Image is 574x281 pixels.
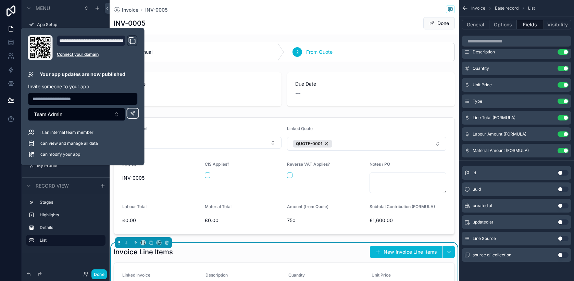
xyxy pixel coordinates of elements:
p: Your app updates are now published [40,71,125,78]
button: New Invoice Line Items [370,246,442,258]
a: Invoice [114,7,138,13]
span: Menu [36,5,50,12]
label: App Setup [37,22,104,27]
span: Record view [36,182,69,189]
span: Material Amount (FORMULA) [473,148,529,153]
button: Done [91,269,107,279]
h1: Invoice Line Items [114,247,173,257]
label: Highlights [40,212,103,218]
a: Connect your domain [57,52,138,57]
span: Labour Amount (FORMULA) [473,131,526,137]
span: Quantity [288,272,363,278]
label: Stages [40,200,103,205]
span: Line Total (FORMULA) [473,115,515,120]
button: Visibility [544,20,571,29]
span: Invoice [122,7,138,13]
button: Done [423,17,455,29]
button: Fields [517,20,544,29]
span: uuid [473,187,481,192]
div: Domain and Custom Link [57,35,138,60]
span: is an internal team member [40,130,93,135]
span: Type [473,99,482,104]
span: List [528,5,535,11]
span: Linked Invoice [122,272,197,278]
button: General [462,20,489,29]
span: can view and manage all data [40,141,98,146]
span: source qli collection [473,252,511,258]
span: Unit Price [473,82,492,88]
span: Description [205,272,280,278]
span: Invoice [471,5,485,11]
span: can modify your app [40,152,80,157]
span: Description [473,49,495,55]
button: Options [489,20,517,29]
a: INV-0005 [145,7,167,13]
span: updated at [473,219,493,225]
span: Unit Price [372,272,447,278]
span: id [473,170,476,176]
span: Team Admin [34,111,62,118]
span: created at [473,203,492,208]
div: scrollable content [22,194,110,253]
label: My Profile [37,163,104,168]
h1: INV-0005 [114,18,146,28]
span: Line Source [473,236,496,241]
span: Base record [495,5,519,11]
button: Select Button [28,108,125,121]
label: Details [40,225,103,230]
p: Invite someone to your app [28,83,138,90]
span: Quantity [473,66,489,71]
label: List [40,238,100,243]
